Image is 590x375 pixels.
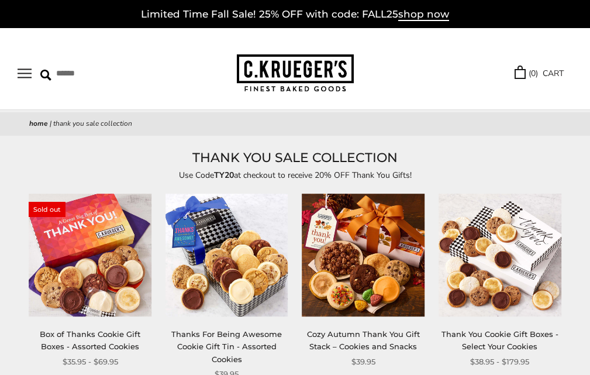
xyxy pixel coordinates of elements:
[302,194,425,316] img: Cozy Autumn Thank You Gift Stack – Cookies and Snacks
[29,119,48,128] a: Home
[29,168,561,182] p: Use Code at checkout to receive 20% OFF Thank You Gifts!
[171,329,282,364] a: Thanks For Being Awesome Cookie Gift Tin - Assorted Cookies
[141,8,449,21] a: Limited Time Fall Sale! 25% OFF with code: FALL25shop now
[50,119,51,128] span: |
[470,356,529,368] span: $38.95 - $179.95
[29,147,561,168] h1: THANK YOU SALE COLLECTION
[40,64,149,82] input: Search
[40,329,140,351] a: Box of Thanks Cookie Gift Boxes - Assorted Cookies
[237,54,354,92] img: C.KRUEGER'S
[18,68,32,78] button: Open navigation
[515,67,564,80] a: (0) CART
[29,202,65,217] span: Sold out
[40,70,51,81] img: Search
[53,119,132,128] span: THANK YOU SALE COLLECTION
[398,8,449,21] span: shop now
[307,329,420,351] a: Cozy Autumn Thank You Gift Stack – Cookies and Snacks
[29,194,151,316] img: Box of Thanks Cookie Gift Boxes - Assorted Cookies
[165,194,288,316] img: Thanks For Being Awesome Cookie Gift Tin - Assorted Cookies
[29,118,561,130] nav: breadcrumbs
[439,194,561,316] img: Thank You Cookie Gift Boxes - Select Your Cookies
[214,170,234,181] strong: TY20
[351,356,375,368] span: $39.95
[441,329,558,351] a: Thank You Cookie Gift Boxes - Select Your Cookies
[63,356,118,368] span: $35.95 - $69.95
